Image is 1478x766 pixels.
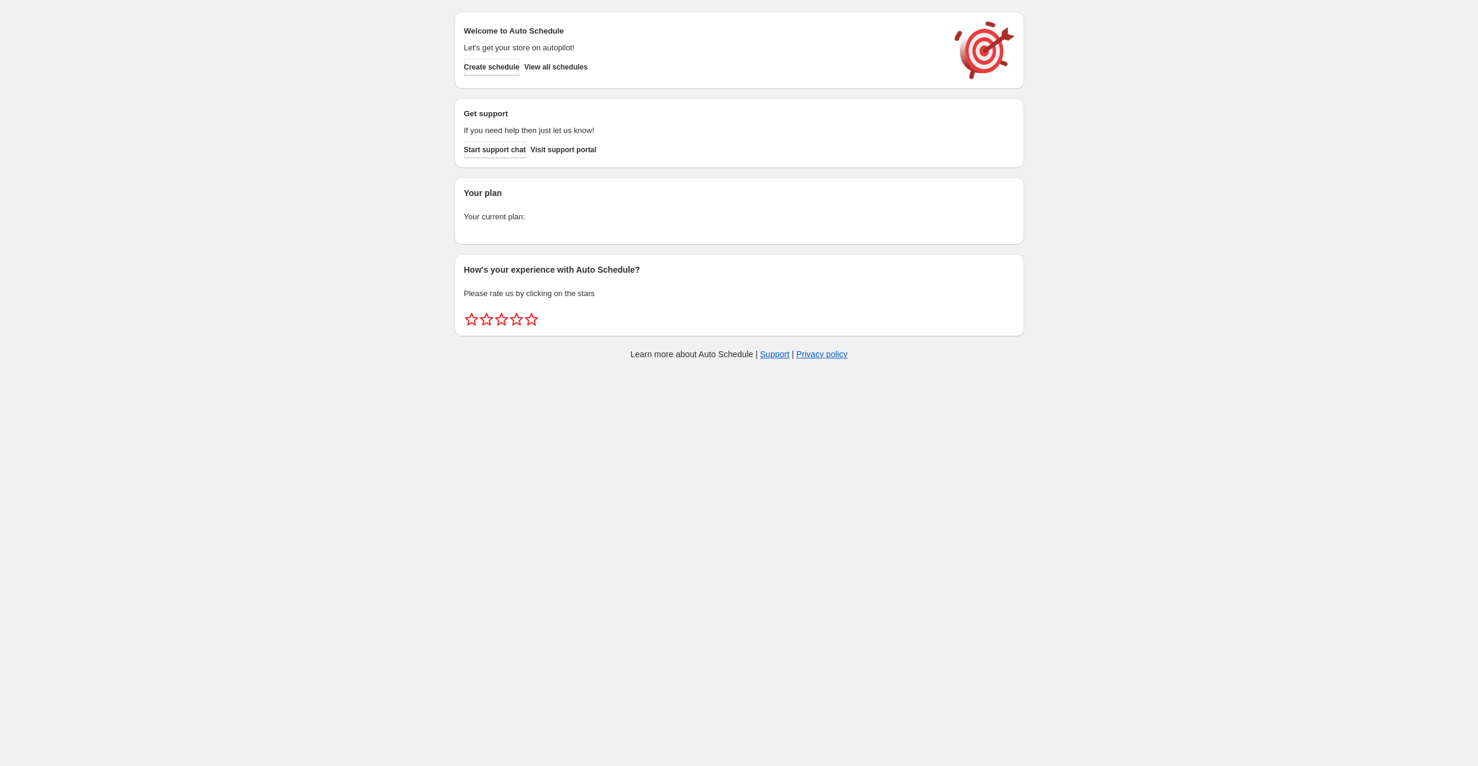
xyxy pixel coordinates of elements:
span: Create schedule [464,62,520,72]
span: View all schedules [524,62,588,72]
a: Support [760,349,790,359]
p: Let's get your store on autopilot! [464,42,943,54]
p: Your current plan: [464,211,1015,223]
h2: Your plan [464,187,1015,199]
span: Start support chat [464,145,526,155]
span: Visit support portal [531,145,597,155]
button: Create schedule [464,59,520,76]
p: Learn more about Auto Schedule | | [630,348,847,360]
p: If you need help then just let us know! [464,125,943,137]
button: View all schedules [524,59,588,76]
a: Start support chat [464,141,526,158]
a: Privacy policy [796,349,848,359]
h2: Welcome to Auto Schedule [464,25,943,37]
p: Please rate us by clicking on the stars [464,288,1015,300]
h2: How's your experience with Auto Schedule? [464,264,1015,276]
h2: Get support [464,108,943,120]
a: Visit support portal [531,141,597,158]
